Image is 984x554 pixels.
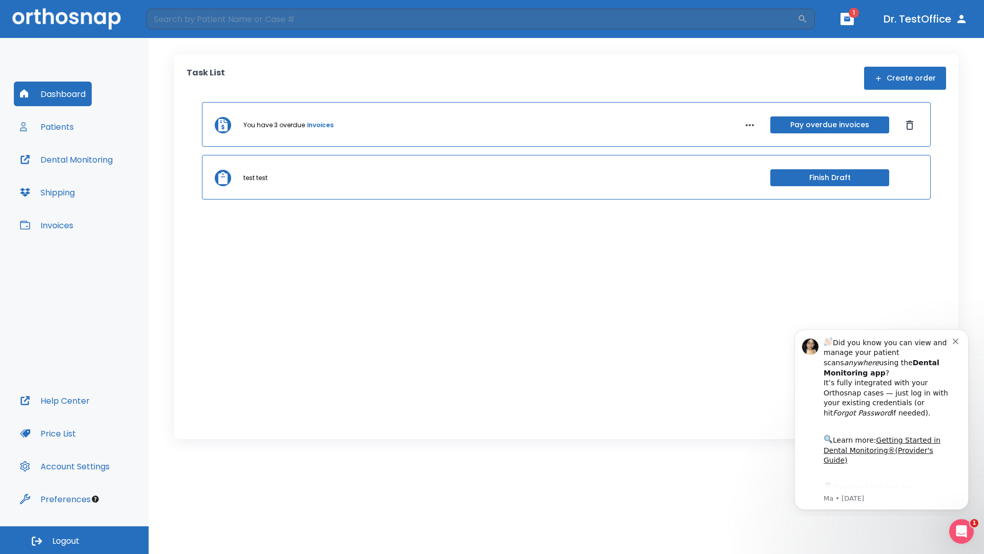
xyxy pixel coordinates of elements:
[45,161,174,213] div: Download the app: | ​ Let us know if you need help getting started!
[901,117,918,133] button: Dismiss
[779,320,984,516] iframe: Intercom notifications message
[45,174,174,183] p: Message from Ma, sent 8w ago
[174,16,182,24] button: Dismiss notification
[12,8,121,29] img: Orthosnap
[14,114,80,139] button: Patients
[879,10,972,28] button: Dr. TestOffice
[770,116,889,133] button: Pay overdue invoices
[949,519,974,544] iframe: Intercom live chat
[864,67,946,90] button: Create order
[14,147,119,172] button: Dental Monitoring
[14,213,79,238] button: Invoices
[243,121,305,130] p: You have 3 overdue
[243,173,268,183] p: test test
[849,8,859,18] span: 1
[147,9,797,29] input: Search by Patient Name or Case #
[14,388,96,413] button: Help Center
[14,180,81,205] button: Shipping
[14,421,82,446] button: Price List
[52,536,79,547] span: Logout
[91,494,100,504] div: Tooltip anchor
[970,519,978,527] span: 1
[14,487,97,511] button: Preferences
[14,82,92,106] button: Dashboard
[187,67,225,90] p: Task List
[770,169,889,186] button: Finish Draft
[307,121,334,130] a: invoices
[45,164,136,182] a: App Store
[14,454,116,479] button: Account Settings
